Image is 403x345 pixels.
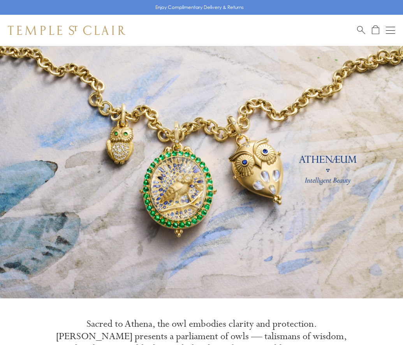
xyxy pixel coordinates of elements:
a: Search [357,25,365,35]
button: Open navigation [386,26,395,35]
img: Temple St. Clair [8,26,125,35]
p: Enjoy Complimentary Delivery & Returns [155,3,244,11]
a: Open Shopping Bag [372,25,379,35]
